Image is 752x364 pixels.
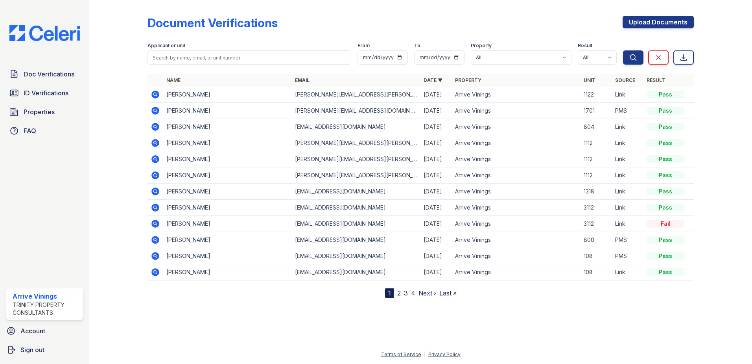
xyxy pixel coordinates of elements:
a: Account [3,323,86,339]
td: Link [612,119,643,135]
a: Privacy Policy [428,351,461,357]
td: [DATE] [420,151,452,167]
td: [PERSON_NAME] [163,135,292,151]
td: Link [612,200,643,216]
td: [DATE] [420,216,452,232]
td: [EMAIL_ADDRESS][DOMAIN_NAME] [292,184,420,200]
td: 1122 [581,87,612,103]
label: Property [471,43,492,49]
span: Account [20,326,45,336]
td: 3112 [581,200,612,216]
td: 108 [581,248,612,264]
td: [DATE] [420,248,452,264]
a: Result [647,77,665,83]
a: Name [166,77,181,83]
td: [PERSON_NAME] [163,232,292,248]
td: [PERSON_NAME] [163,151,292,167]
td: [PERSON_NAME] [163,216,292,232]
a: Date ▼ [424,77,442,83]
label: Applicant or unit [147,43,185,49]
span: ID Verifications [24,88,68,98]
div: Pass [647,268,684,276]
td: Arrive Vinings [452,103,581,119]
td: Link [612,151,643,167]
td: Link [612,184,643,200]
td: [EMAIL_ADDRESS][DOMAIN_NAME] [292,200,420,216]
div: Document Verifications [147,16,278,30]
td: [PERSON_NAME] [163,264,292,280]
div: Pass [647,155,684,163]
td: 804 [581,119,612,135]
td: [DATE] [420,135,452,151]
a: Source [615,77,635,83]
td: Arrive Vinings [452,151,581,167]
td: Arrive Vinings [452,184,581,200]
td: [EMAIL_ADDRESS][DOMAIN_NAME] [292,119,420,135]
a: 2 [397,289,401,297]
td: 1112 [581,135,612,151]
td: [DATE] [420,103,452,119]
a: FAQ [6,123,83,139]
td: Arrive Vinings [452,248,581,264]
a: Next › [418,289,436,297]
td: [PERSON_NAME][EMAIL_ADDRESS][PERSON_NAME][DOMAIN_NAME] [292,135,420,151]
td: Link [612,167,643,184]
a: Properties [6,104,83,120]
td: [PERSON_NAME][EMAIL_ADDRESS][DOMAIN_NAME] [292,103,420,119]
td: [DATE] [420,167,452,184]
td: [DATE] [420,200,452,216]
div: | [424,351,426,357]
div: Pass [647,123,684,131]
td: [PERSON_NAME] [163,87,292,103]
td: [PERSON_NAME] [163,119,292,135]
td: [DATE] [420,264,452,280]
div: Pass [647,252,684,260]
div: 1 [385,288,394,298]
td: 800 [581,232,612,248]
td: Arrive Vinings [452,119,581,135]
td: PMS [612,103,643,119]
a: 3 [404,289,408,297]
td: [PERSON_NAME] [163,184,292,200]
div: Pass [647,91,684,98]
label: To [414,43,420,49]
td: Arrive Vinings [452,232,581,248]
td: Arrive Vinings [452,200,581,216]
a: Unit [584,77,595,83]
td: [EMAIL_ADDRESS][DOMAIN_NAME] [292,264,420,280]
td: Arrive Vinings [452,87,581,103]
td: Link [612,135,643,151]
td: Arrive Vinings [452,135,581,151]
div: Arrive Vinings [13,292,80,301]
td: 1112 [581,167,612,184]
span: Doc Verifications [24,69,74,79]
div: Pass [647,171,684,179]
span: Properties [24,107,55,117]
a: Property [455,77,481,83]
td: [DATE] [420,87,452,103]
td: 1318 [581,184,612,200]
td: [DATE] [420,119,452,135]
a: Last » [439,289,457,297]
td: Arrive Vinings [452,216,581,232]
a: Upload Documents [623,16,694,28]
div: Pass [647,188,684,195]
td: 1701 [581,103,612,119]
td: Arrive Vinings [452,167,581,184]
input: Search by name, email, or unit number [147,50,351,65]
div: Fail [647,220,684,228]
div: Pass [647,139,684,147]
td: PMS [612,232,643,248]
div: Trinity Property Consultants [13,301,80,317]
a: ID Verifications [6,85,83,101]
span: Sign out [20,345,44,355]
label: From [358,43,370,49]
td: 1112 [581,151,612,167]
td: [PERSON_NAME] [163,200,292,216]
a: Email [295,77,310,83]
img: CE_Logo_Blue-a8612792a0a2168367f1c8372b55b34899dd931a85d93a1a3d3e32e68fde9ad4.png [3,25,86,41]
a: 4 [411,289,415,297]
td: [EMAIL_ADDRESS][DOMAIN_NAME] [292,216,420,232]
a: Sign out [3,342,86,358]
td: Link [612,216,643,232]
